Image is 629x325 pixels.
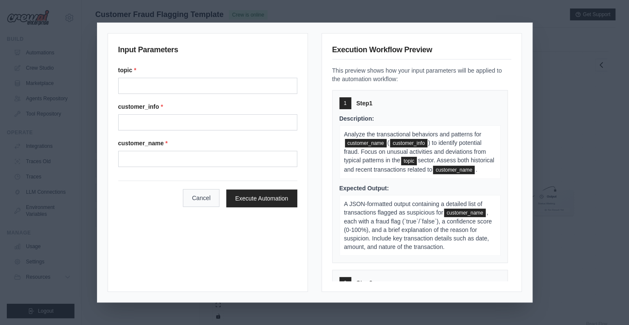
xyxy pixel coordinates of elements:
[344,131,481,138] span: Analyze the transactional behaviors and patterns for
[226,189,297,207] button: Execute Automation
[433,166,475,174] span: customer_name
[118,139,297,147] label: customer_name
[345,139,387,147] span: customer_name
[344,209,492,250] span: , each with a fraud flag (`true`/`false`), a confidence score (0-100%), and a brief explanation o...
[344,280,347,286] span: 2
[344,157,494,172] span: sector. Assess both historical and recent transactions related to
[339,115,374,122] span: Description:
[390,139,427,147] span: customer_info
[344,139,486,164] span: ) to identify potential fraud. Focus on unusual activities and deviations from typical patterns i...
[118,102,297,111] label: customer_info
[118,66,297,74] label: topic
[183,189,219,207] button: Cancel
[401,157,417,165] span: topic
[344,100,347,107] span: 1
[387,139,390,146] span: (
[339,185,389,192] span: Expected Output:
[332,44,511,59] h3: Execution Workflow Preview
[475,166,477,173] span: .
[356,279,373,287] span: Step 2
[332,66,511,83] p: This preview shows how your input parameters will be applied to the automation workflow:
[444,209,486,217] span: customer_name
[356,99,373,107] span: Step 1
[118,44,297,59] h3: Input Parameters
[344,201,482,216] span: A JSON-formatted output containing a detailed list of transactions flagged as suspicious for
